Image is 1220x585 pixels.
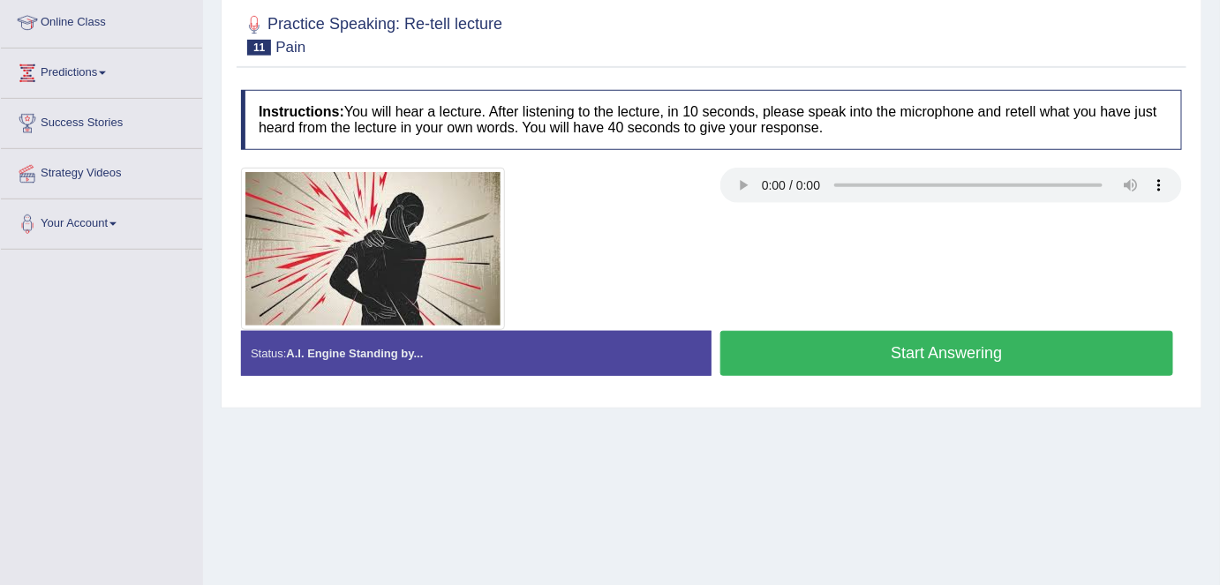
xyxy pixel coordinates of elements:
[720,331,1173,376] button: Start Answering
[259,104,344,119] b: Instructions:
[1,49,202,93] a: Predictions
[241,90,1182,149] h4: You will hear a lecture. After listening to the lecture, in 10 seconds, please speak into the mic...
[1,99,202,143] a: Success Stories
[275,39,305,56] small: Pain
[241,331,712,376] div: Status:
[286,347,423,360] strong: A.I. Engine Standing by...
[241,11,502,56] h2: Practice Speaking: Re-tell lecture
[1,149,202,193] a: Strategy Videos
[1,199,202,244] a: Your Account
[247,40,271,56] span: 11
